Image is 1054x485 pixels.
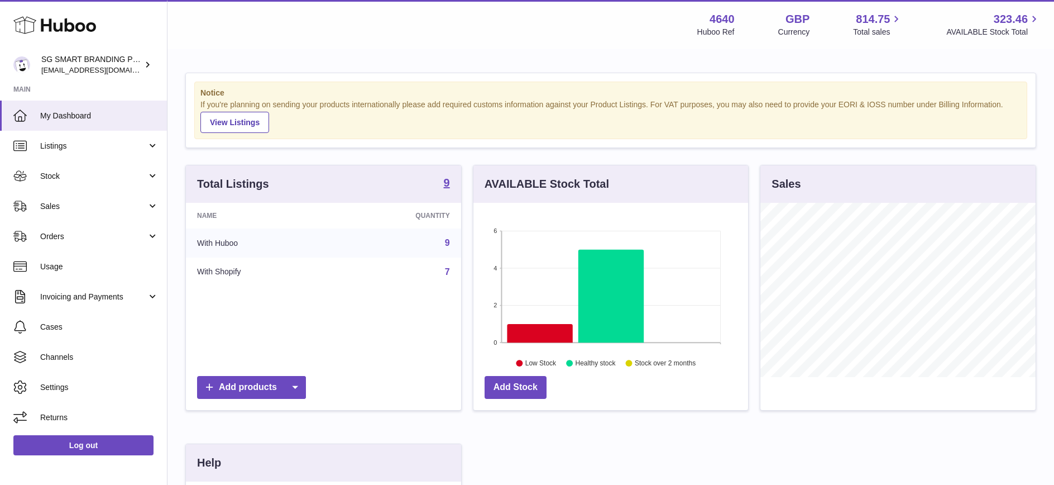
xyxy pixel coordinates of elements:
[40,352,159,363] span: Channels
[575,359,616,367] text: Healthy stock
[494,227,497,234] text: 6
[494,339,497,346] text: 0
[445,238,450,248] a: 9
[197,455,221,470] h3: Help
[40,382,159,393] span: Settings
[13,435,154,455] a: Log out
[40,111,159,121] span: My Dashboard
[994,12,1028,27] span: 323.46
[40,201,147,212] span: Sales
[946,27,1041,37] span: AVAILABLE Stock Total
[40,412,159,423] span: Returns
[197,177,269,192] h3: Total Listings
[525,359,557,367] text: Low Stock
[40,261,159,272] span: Usage
[494,265,497,272] text: 4
[41,65,164,74] span: [EMAIL_ADDRESS][DOMAIN_NAME]
[772,177,801,192] h3: Sales
[334,203,461,229] th: Quantity
[946,12,1041,37] a: 323.46 AVAILABLE Stock Total
[710,12,735,27] strong: 4640
[856,12,890,27] span: 814.75
[40,292,147,302] span: Invoicing and Payments
[785,12,809,27] strong: GBP
[40,231,147,242] span: Orders
[635,359,696,367] text: Stock over 2 months
[494,302,497,308] text: 2
[485,376,547,399] a: Add Stock
[853,27,903,37] span: Total sales
[200,88,1021,98] strong: Notice
[40,171,147,182] span: Stock
[444,177,450,191] a: 9
[186,258,334,287] td: With Shopify
[40,322,159,332] span: Cases
[200,112,269,133] a: View Listings
[778,27,810,37] div: Currency
[485,177,609,192] h3: AVAILABLE Stock Total
[40,141,147,151] span: Listings
[186,229,334,258] td: With Huboo
[444,177,450,188] strong: 9
[697,27,735,37] div: Huboo Ref
[41,54,142,75] div: SG SMART BRANDING PTE. LTD.
[186,203,334,229] th: Name
[853,12,903,37] a: 814.75 Total sales
[200,99,1021,133] div: If you're planning on sending your products internationally please add required customs informati...
[445,267,450,277] a: 7
[197,376,306,399] a: Add products
[13,56,30,73] img: uktopsmileshipping@gmail.com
